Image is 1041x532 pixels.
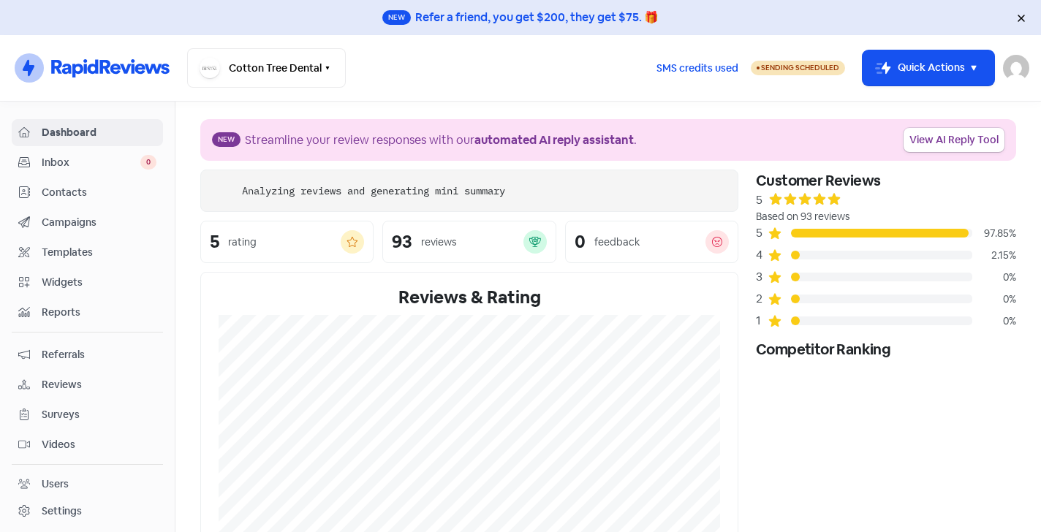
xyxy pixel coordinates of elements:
a: View AI Reply Tool [904,128,1004,152]
a: Contacts [12,179,163,206]
button: Quick Actions [863,50,994,85]
a: Settings [12,498,163,525]
div: 5 [756,224,768,242]
a: Widgets [12,269,163,296]
div: 1 [756,312,768,330]
a: 93reviews [382,221,556,263]
div: 2.15% [972,248,1016,263]
button: Cotton Tree Dental [187,48,346,88]
div: 97.85% [972,226,1016,241]
span: New [382,10,411,25]
a: Dashboard [12,119,163,146]
span: Campaigns [42,215,156,230]
span: Widgets [42,275,156,290]
div: feedback [594,235,640,250]
div: Analyzing reviews and generating mini summary [242,183,505,199]
div: Refer a friend, you get $200, they get $75. 🎁 [415,9,659,26]
a: Reviews [12,371,163,398]
span: Templates [42,245,156,260]
a: Users [12,471,163,498]
div: reviews [421,235,456,250]
span: Videos [42,437,156,452]
span: Dashboard [42,125,156,140]
div: 2 [756,290,768,308]
span: Contacts [42,185,156,200]
a: 5rating [200,221,374,263]
div: Settings [42,503,82,519]
div: 0% [972,270,1016,285]
div: 5 [756,191,762,209]
img: User [1003,55,1029,81]
div: 4 [756,246,768,264]
a: Templates [12,239,163,266]
div: 93 [392,233,412,251]
span: Sending Scheduled [761,63,839,72]
div: 0 [575,233,586,251]
a: Inbox 0 [12,149,163,176]
span: SMS credits used [656,61,738,76]
a: SMS credits used [644,59,751,75]
span: 0 [140,155,156,170]
span: New [212,132,241,147]
a: Sending Scheduled [751,59,845,77]
a: Reports [12,299,163,326]
div: 5 [210,233,219,251]
div: 3 [756,268,768,286]
div: Competitor Ranking [756,338,1016,360]
div: rating [228,235,257,250]
span: Inbox [42,155,140,170]
div: Based on 93 reviews [756,209,1016,224]
div: Customer Reviews [756,170,1016,191]
span: Reviews [42,377,156,392]
span: Surveys [42,407,156,422]
a: 0feedback [565,221,738,263]
a: Videos [12,431,163,458]
div: 0% [972,292,1016,307]
a: Campaigns [12,209,163,236]
a: Referrals [12,341,163,368]
div: 0% [972,313,1016,329]
a: Surveys [12,401,163,428]
span: Reports [42,305,156,320]
span: Referrals [42,347,156,362]
b: automated AI reply assistant [474,132,634,148]
div: Users [42,476,69,492]
div: Reviews & Rating [219,284,720,311]
div: Streamline your review responses with our . [245,132,637,149]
